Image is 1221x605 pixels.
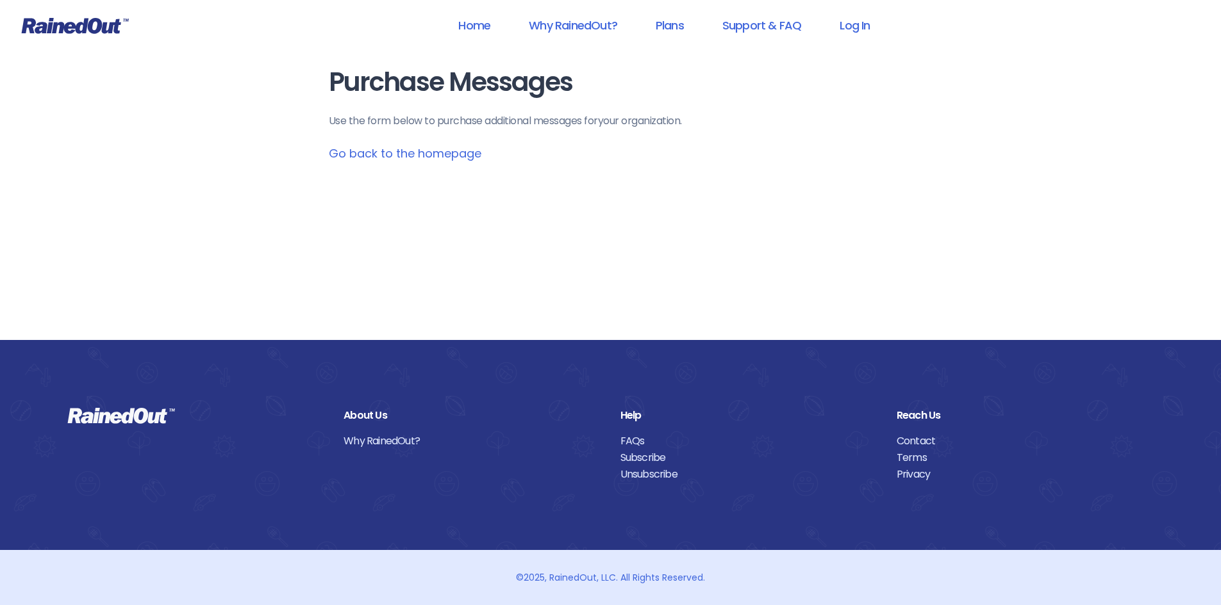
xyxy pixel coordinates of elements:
[329,68,893,97] h1: Purchase Messages
[344,433,601,449] a: Why RainedOut?
[706,11,818,40] a: Support & FAQ
[620,466,877,483] a: Unsubscribe
[620,433,877,449] a: FAQs
[329,113,893,129] p: Use the form below to purchase additional messages for your organization .
[897,449,1154,466] a: Terms
[639,11,701,40] a: Plans
[897,407,1154,424] div: Reach Us
[620,449,877,466] a: Subscribe
[897,433,1154,449] a: Contact
[823,11,886,40] a: Log In
[442,11,507,40] a: Home
[344,407,601,424] div: About Us
[897,466,1154,483] a: Privacy
[512,11,634,40] a: Why RainedOut?
[329,145,481,161] a: Go back to the homepage
[620,407,877,424] div: Help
